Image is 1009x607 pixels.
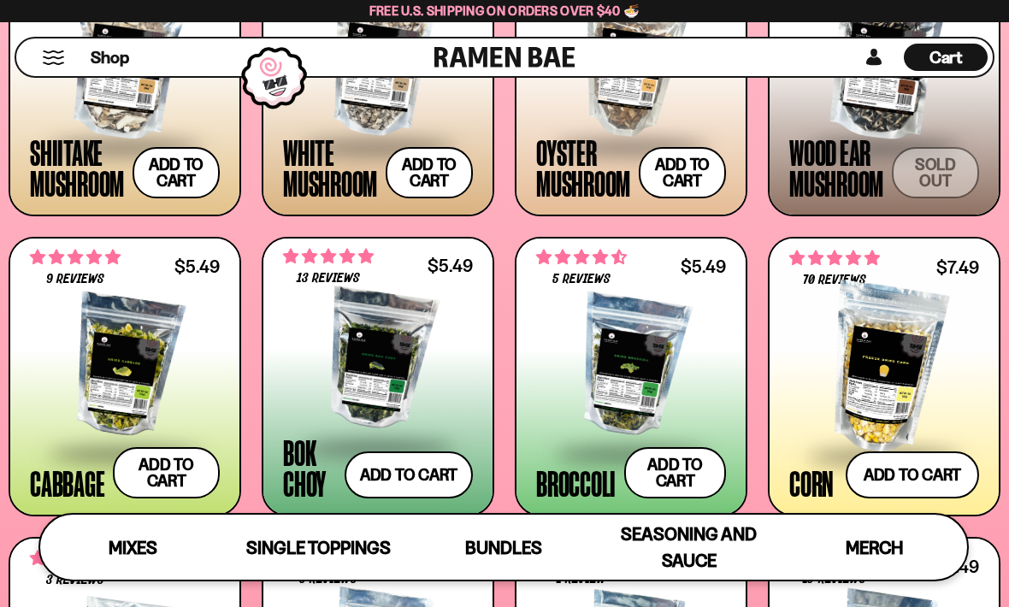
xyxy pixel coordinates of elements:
span: 4.92 stars [283,245,374,268]
span: 4.90 stars [789,247,880,269]
button: Add to cart [624,447,726,498]
span: Seasoning and Sauce [621,523,757,571]
span: Free U.S. Shipping on Orders over $40 🍜 [369,3,640,19]
a: 4.92 stars 13 reviews $5.49 Bok Choy Add to cart [262,237,494,516]
div: Shiitake Mushroom [30,137,124,198]
a: 4.60 stars 5 reviews $5.49 Broccoli Add to cart [515,237,747,516]
a: Seasoning and Sauce [596,515,782,580]
div: Cabbage [30,468,104,498]
button: Add to cart [386,147,473,198]
div: Corn [789,468,834,498]
div: $5.49 [428,257,473,274]
span: 4.60 stars [536,246,627,268]
div: Bok Choy [283,437,336,498]
div: White Mushroom [283,137,377,198]
span: Shop [91,46,129,69]
div: Broccoli [536,468,616,498]
span: Merch [846,537,903,558]
div: $5.49 [681,258,726,274]
button: Add to cart [113,447,220,498]
span: 5 reviews [552,273,611,286]
span: Single Toppings [246,537,391,558]
span: Cart [929,47,963,68]
span: 5.00 stars [30,547,121,569]
button: Mobile Menu Trigger [42,50,65,65]
a: Cart [904,38,988,76]
button: Add to cart [133,147,220,198]
span: Mixes [109,537,157,558]
span: 13 reviews [297,272,360,286]
span: Bundles [465,537,542,558]
div: Wood Ear Mushroom [789,137,883,198]
a: 4.78 stars 9 reviews $5.49 Cabbage Add to cart [9,237,241,516]
button: Add to cart [639,147,726,198]
button: Add to cart [846,451,979,498]
div: $7.49 [936,259,979,275]
div: $5.49 [174,258,220,274]
span: 3 reviews [46,574,104,587]
a: 4.90 stars 70 reviews $7.49 Corn Add to cart [768,237,1000,516]
a: Bundles [411,515,597,580]
div: Oyster Mushroom [536,137,630,198]
button: Add to cart [345,451,473,498]
a: Mixes [40,515,226,580]
span: 4.78 stars [30,246,121,268]
a: Single Toppings [226,515,411,580]
a: Merch [782,515,967,580]
span: 9 reviews [46,273,104,286]
a: Shop [91,44,129,71]
span: 70 reviews [803,274,866,287]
